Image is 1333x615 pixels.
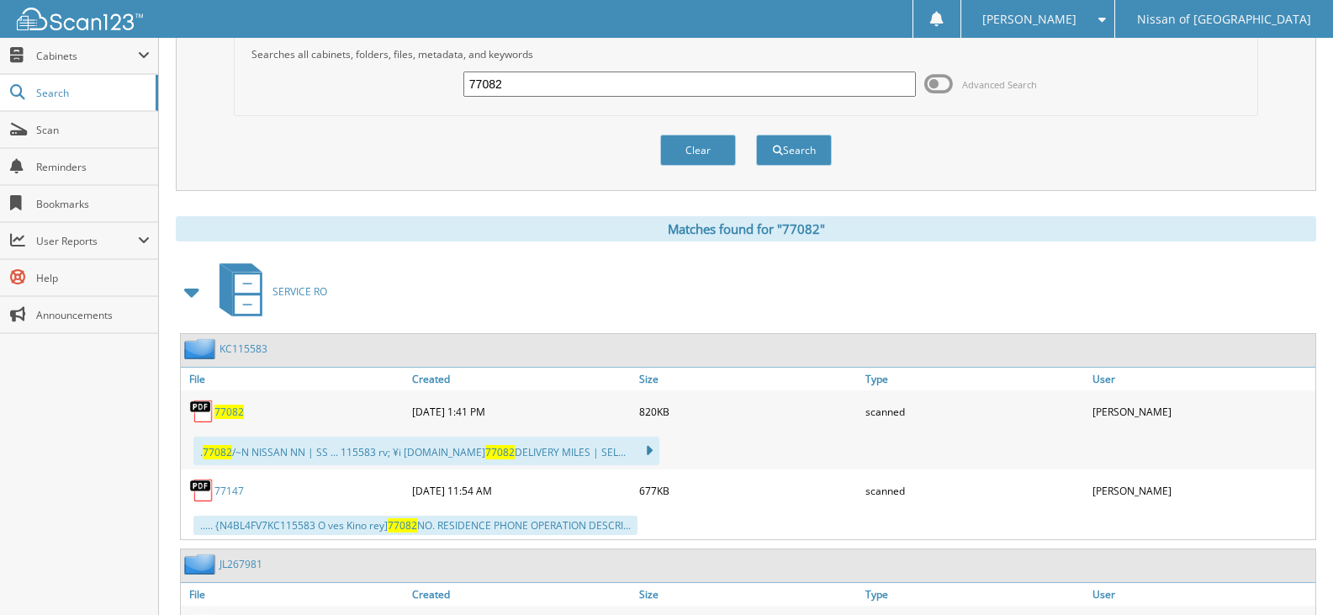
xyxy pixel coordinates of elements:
[388,518,417,533] span: 77082
[635,474,862,507] div: 677KB
[184,338,220,359] img: folder2.png
[660,135,736,166] button: Clear
[193,437,659,465] div: . /~N NISSAN NN | SS ... 115583 rv; ¥i [DOMAIN_NAME] DELIVERY MILES | SEL...
[214,484,244,498] a: 77147
[36,123,150,137] span: Scan
[982,14,1076,24] span: [PERSON_NAME]
[408,474,635,507] div: [DATE] 11:54 AM
[189,399,214,424] img: PDF.png
[408,395,635,428] div: [DATE] 1:41 PM
[209,258,327,325] a: SERVICE RO
[189,478,214,503] img: PDF.png
[861,474,1088,507] div: scanned
[1088,474,1315,507] div: [PERSON_NAME]
[243,47,1249,61] div: Searches all cabinets, folders, files, metadata, and keywords
[36,86,147,100] span: Search
[181,583,408,606] a: File
[36,308,150,322] span: Announcements
[181,368,408,390] a: File
[861,395,1088,428] div: scanned
[861,583,1088,606] a: Type
[962,78,1037,91] span: Advanced Search
[36,197,150,211] span: Bookmarks
[214,405,244,419] a: 77082
[36,271,150,285] span: Help
[408,368,635,390] a: Created
[1088,583,1315,606] a: User
[193,516,637,535] div: ..... {N4BL4FV7KC115583 O ves Kino rey] NO. RESIDENCE PHONE OPERATION DESCRI...
[1137,14,1311,24] span: Nissan of [GEOGRAPHIC_DATA]
[756,135,832,166] button: Search
[272,284,327,299] span: SERVICE RO
[408,583,635,606] a: Created
[220,557,262,571] a: JL267981
[184,554,220,575] img: folder2.png
[203,445,232,459] span: 77082
[635,368,862,390] a: Size
[635,395,862,428] div: 820KB
[861,368,1088,390] a: Type
[220,342,267,356] a: KC115583
[485,445,515,459] span: 77082
[36,234,138,248] span: User Reports
[1249,534,1333,615] iframe: Chat Widget
[36,49,138,63] span: Cabinets
[1088,368,1315,390] a: User
[36,160,150,174] span: Reminders
[17,8,143,30] img: scan123-logo-white.svg
[635,583,862,606] a: Size
[176,216,1316,241] div: Matches found for "77082"
[1088,395,1315,428] div: [PERSON_NAME]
